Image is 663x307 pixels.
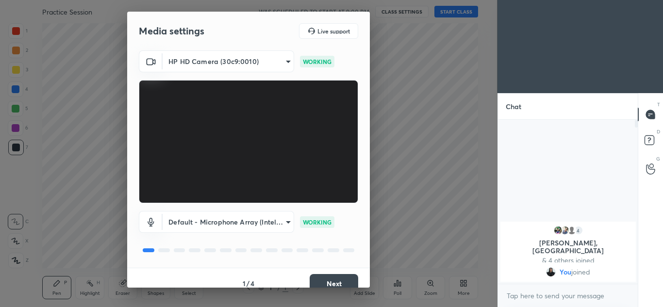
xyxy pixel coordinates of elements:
p: WORKING [303,57,331,66]
img: ACg8ocL740IfmK-S5N9p6nQjrPGc9d8Czf6xLASluAyof_z-VEw=s96-c [560,226,569,235]
p: [PERSON_NAME], [GEOGRAPHIC_DATA] [506,239,630,255]
div: HP HD Camera (30c9:0010) [163,211,294,233]
div: HP HD Camera (30c9:0010) [163,50,294,72]
h4: 4 [250,278,254,289]
div: 4 [573,226,583,235]
p: T [657,101,660,108]
p: & 4 others joined [506,257,630,264]
p: Chat [498,94,529,119]
p: G [656,155,660,162]
div: grid [498,220,638,284]
p: D [657,128,660,135]
img: default.png [566,226,576,235]
h4: / [247,278,249,289]
img: d927893aa13d4806b6c3f72c76ecc280.jpg [546,267,556,277]
span: You [560,268,571,276]
h4: 1 [243,278,246,289]
img: e2a09ef261bd451ba5ea84c67a57291d.jpg [553,226,563,235]
span: joined [571,268,590,276]
h5: Live support [317,28,350,34]
p: WORKING [303,218,331,226]
button: Next [310,274,358,293]
h2: Media settings [139,25,204,37]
